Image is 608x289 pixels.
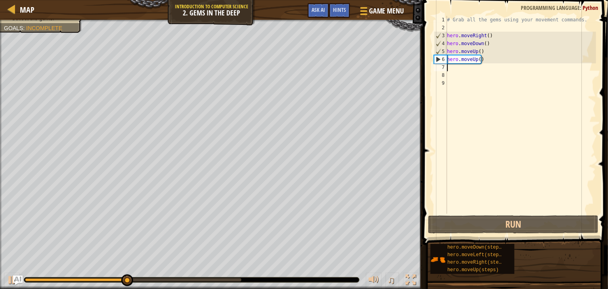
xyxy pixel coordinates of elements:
span: Incomplete [26,25,62,31]
span: hero.moveDown(steps) [447,245,505,250]
button: Run [428,215,598,234]
div: 9 [434,79,447,87]
div: 4 [434,40,447,48]
button: Ctrl + P: Play [4,273,20,289]
span: hero.moveLeft(steps) [447,252,505,258]
a: Map [16,4,34,15]
span: : [580,4,583,11]
span: Programming language [521,4,580,11]
span: : [23,25,26,31]
span: Hints [333,6,346,13]
button: Toggle fullscreen [403,273,419,289]
div: 8 [434,71,447,79]
button: Ask AI [308,3,329,18]
div: 1 [434,16,447,24]
span: ♫ [387,274,395,286]
span: Goals [4,25,23,31]
div: 7 [434,63,447,71]
div: 5 [434,48,447,55]
span: Map [20,4,34,15]
button: Adjust volume [366,273,382,289]
button: Game Menu [354,3,409,22]
span: Python [583,4,598,11]
span: Game Menu [369,6,404,16]
button: ♫ [386,273,399,289]
div: 6 [434,55,447,63]
span: hero.moveRight(steps) [447,260,507,265]
img: portrait.png [430,252,445,267]
button: Ask AI [13,276,23,285]
div: 2 [434,24,447,32]
div: 3 [434,32,447,40]
span: hero.moveUp(steps) [447,267,499,273]
span: Ask AI [312,6,325,13]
